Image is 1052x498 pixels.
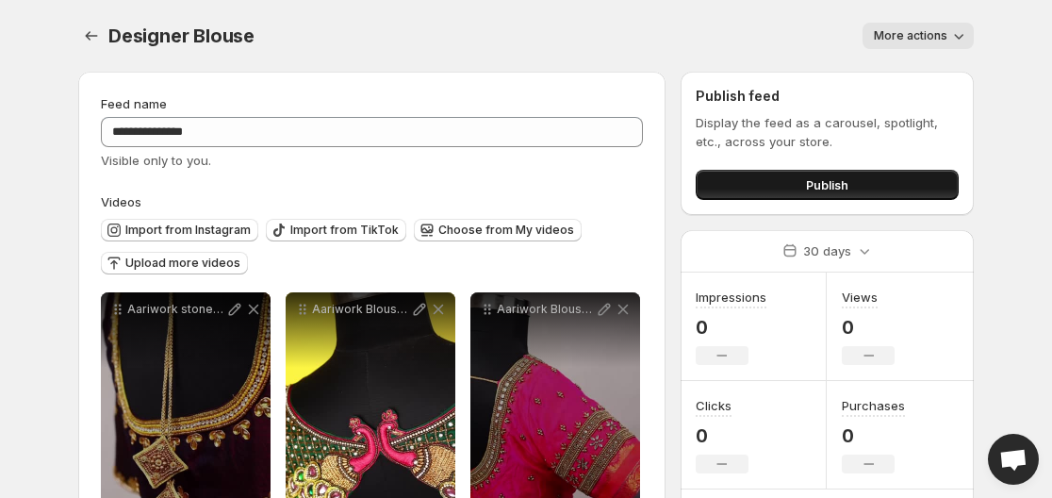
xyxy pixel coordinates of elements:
h3: Impressions [696,288,766,307]
button: Upload more videos [101,252,248,274]
p: 30 days [803,241,851,260]
p: Aariwork Blouse Elevate your ethnic style with our exquisite Aari work blouse collections Handcra... [497,302,595,317]
p: Display the feed as a carousel, spotlight, etc., across your store. [696,113,959,151]
span: Visible only to you. [101,153,211,168]
span: Publish [806,175,848,194]
p: 0 [842,316,895,339]
span: Upload more videos [125,256,240,271]
span: Feed name [101,96,167,111]
span: Videos [101,194,141,209]
h2: Publish feed [696,87,959,106]
button: Publish [696,170,959,200]
h3: Purchases [842,396,905,415]
button: Settings [78,23,105,49]
p: Aariwork Blouse PeacockDesign Designed with stunning peacock motifs this blouse showcases intrica... [312,302,410,317]
button: More actions [863,23,974,49]
h3: Clicks [696,396,731,415]
p: 0 [696,424,748,447]
span: More actions [874,28,947,43]
span: Import from TikTok [290,223,399,238]
span: Choose from My videos [438,223,574,238]
button: Choose from My videos [414,219,582,241]
p: 0 [842,424,905,447]
h3: Views [842,288,878,307]
a: Open chat [988,434,1039,485]
p: Aariwork stone Blouse Celebrate new beginnings in style Our collection features beautifully handc... [127,302,225,317]
span: Designer Blouse [108,25,255,47]
button: Import from Instagram [101,219,258,241]
p: 0 [696,316,766,339]
button: Import from TikTok [266,219,406,241]
span: Import from Instagram [125,223,251,238]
